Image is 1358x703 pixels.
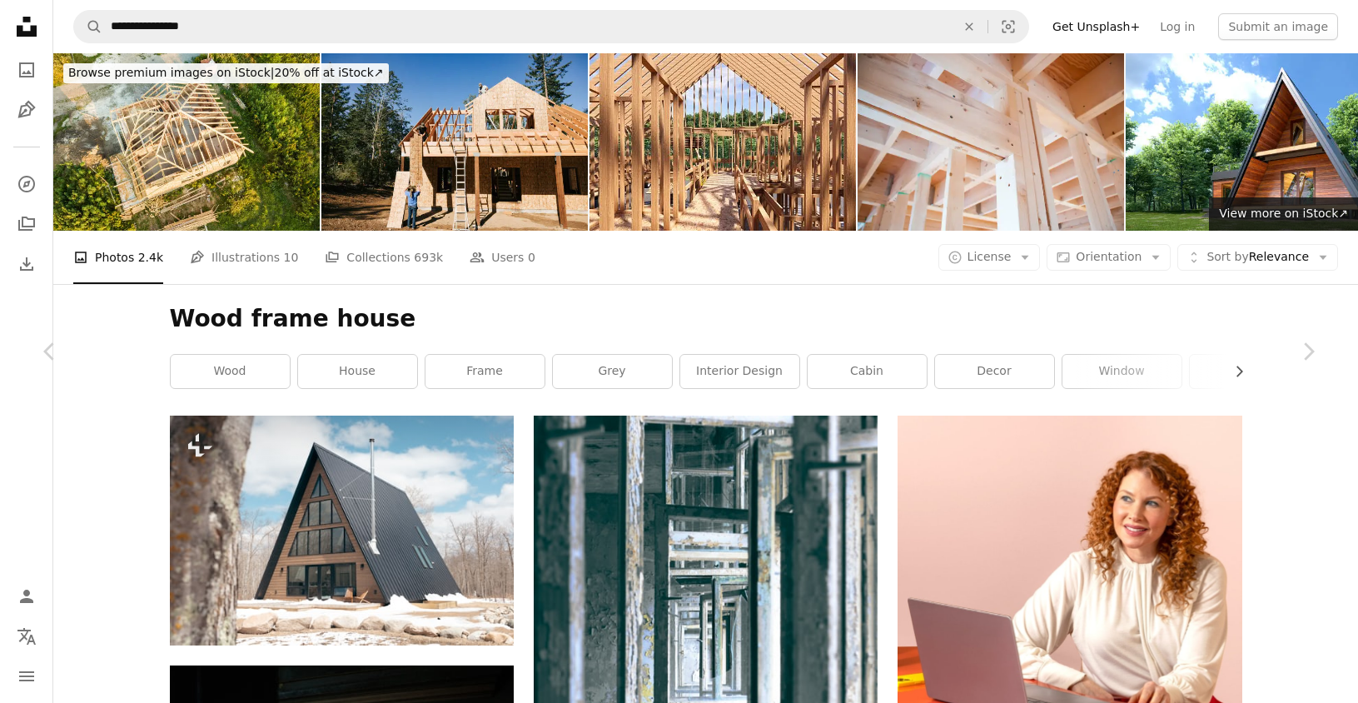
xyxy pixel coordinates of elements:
[425,355,545,388] a: frame
[10,167,43,201] a: Explore
[1150,13,1205,40] a: Log in
[414,248,443,267] span: 693k
[10,93,43,127] a: Illustrations
[935,355,1054,388] a: decor
[10,580,43,613] a: Log in / Sign up
[190,231,298,284] a: Illustrations 10
[53,53,320,231] img: Aerial view of unfinished brick house with wooden roof structure under construction.
[10,660,43,693] button: Menu
[968,250,1012,263] span: License
[553,355,672,388] a: grey
[321,53,588,231] img: Construction Crew Putting Up Framing of New Home
[808,355,927,388] a: cabin
[298,355,417,388] a: house
[1258,272,1358,431] a: Next
[938,244,1041,271] button: License
[73,10,1029,43] form: Find visuals sitewide
[1206,250,1248,263] span: Sort by
[1190,355,1309,388] a: plywood
[170,416,514,645] img: a small wooden cabin with a black roof
[1218,13,1338,40] button: Submit an image
[1062,355,1181,388] a: window
[171,355,290,388] a: wood
[10,53,43,87] a: Photos
[988,11,1028,42] button: Visual search
[1209,197,1358,231] a: View more on iStock↗
[170,304,1242,334] h1: Wood frame house
[858,53,1124,231] img: Inside a timber house under construction.
[10,247,43,281] a: Download History
[170,522,514,537] a: a small wooden cabin with a black roof
[10,620,43,653] button: Language
[284,248,299,267] span: 10
[74,11,102,42] button: Search Unsplash
[589,53,856,231] img: 3D rendering wooden house .Construction Crew Putting Up Framing of New Home.Architectural model o...
[1224,355,1242,388] button: scroll list to the right
[1219,207,1348,220] span: View more on iStock ↗
[1047,244,1171,271] button: Orientation
[528,248,535,267] span: 0
[1042,13,1150,40] a: Get Unsplash+
[53,53,399,93] a: Browse premium images on iStock|20% off at iStock↗
[1177,244,1338,271] button: Sort byRelevance
[680,355,799,388] a: interior design
[1206,249,1309,266] span: Relevance
[325,231,443,284] a: Collections 693k
[951,11,987,42] button: Clear
[470,231,535,284] a: Users 0
[10,207,43,241] a: Collections
[534,651,878,666] a: grayscale photo of wooden door
[68,66,384,79] span: 20% off at iStock ↗
[1076,250,1142,263] span: Orientation
[68,66,274,79] span: Browse premium images on iStock |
